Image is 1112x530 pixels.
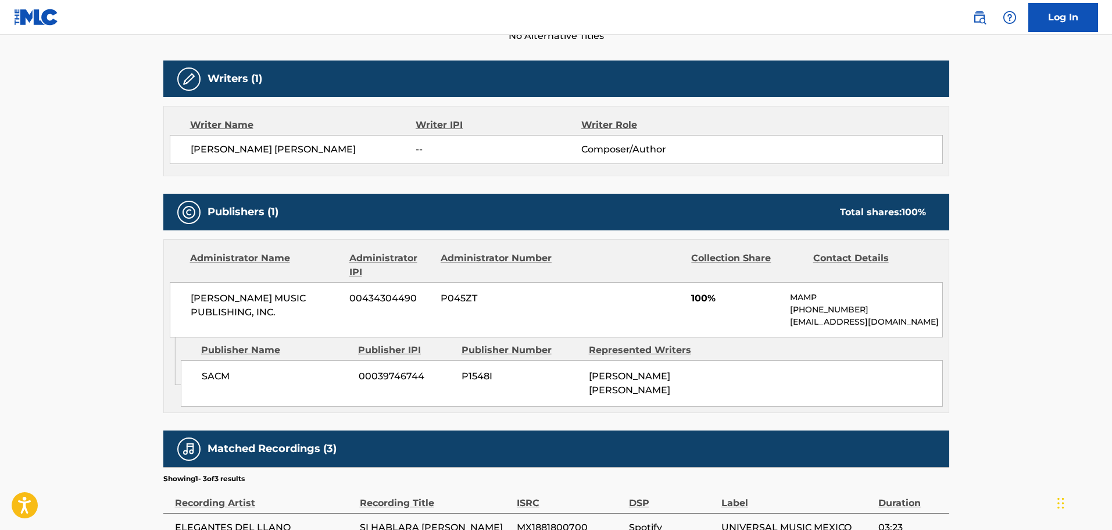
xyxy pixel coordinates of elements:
p: Showing 1 - 3 of 3 results [163,474,245,484]
span: 00039746744 [359,369,453,383]
img: Publishers [182,205,196,219]
div: Administrator Number [441,251,553,279]
img: search [972,10,986,24]
div: Collection Share [691,251,804,279]
p: MAMP [790,291,942,304]
div: Writer IPI [416,118,581,132]
h5: Matched Recordings (3) [208,442,337,456]
p: [PHONE_NUMBER] [790,304,942,316]
span: No Alternative Titles [163,29,949,43]
div: Represented Writers [589,343,707,357]
h5: Writers (1) [208,72,262,86]
span: -- [416,143,581,156]
div: ISRC [517,484,623,510]
span: P1548I [462,369,580,383]
img: Writers [182,72,196,86]
div: Administrator IPI [349,251,432,279]
div: Writer Name [190,118,416,132]
span: SACM [202,369,350,383]
h5: Publishers (1) [208,205,278,219]
span: 100% [691,291,781,305]
p: [EMAIL_ADDRESS][DOMAIN_NAME] [790,316,942,328]
span: Composer/Author [581,143,732,156]
div: Recording Artist [175,484,354,510]
span: [PERSON_NAME] [PERSON_NAME] [589,371,670,396]
div: Administrator Name [190,251,341,279]
div: Total shares: [840,205,926,219]
div: Recording Title [360,484,511,510]
div: Publisher Number [462,343,580,357]
div: Label [721,484,873,510]
div: Duration [878,484,943,510]
a: Public Search [968,6,991,29]
div: Contact Details [813,251,926,279]
span: [PERSON_NAME] MUSIC PUBLISHING, INC. [191,291,341,319]
div: Help [998,6,1021,29]
div: Publisher Name [201,343,349,357]
div: DSP [629,484,716,510]
span: [PERSON_NAME] [PERSON_NAME] [191,143,416,156]
span: 100 % [902,207,926,218]
img: help [1003,10,1017,24]
img: Matched Recordings [182,442,196,456]
span: 00434304490 [349,291,432,305]
div: Publisher IPI [358,343,453,357]
iframe: Chat Widget [1054,474,1112,530]
div: Drag [1057,486,1064,521]
span: P045ZT [441,291,553,305]
div: Writer Role [581,118,732,132]
a: Log In [1028,3,1098,32]
img: MLC Logo [14,9,59,26]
